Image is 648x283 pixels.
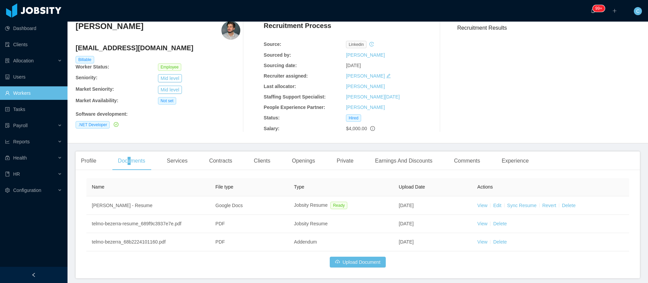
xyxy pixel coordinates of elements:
[493,239,507,245] a: Delete
[204,151,238,170] div: Contracts
[346,105,385,110] a: [PERSON_NAME]
[386,74,391,78] i: icon: edit
[264,94,326,100] b: Staffing Support Specialist:
[457,24,640,32] h3: Recruitment Results
[493,203,501,208] a: Edit
[346,94,400,100] a: [PERSON_NAME][DATE]
[76,56,94,63] span: Billable
[5,103,62,116] a: icon: profileTasks
[496,151,534,170] div: Experience
[477,203,487,208] a: View
[76,98,118,103] b: Market Availability:
[5,58,10,63] i: icon: solution
[114,122,118,127] i: icon: check-circle
[264,105,325,110] b: People Experience Partner:
[636,7,640,15] span: C
[264,84,296,89] b: Last allocator:
[158,97,176,105] span: Not set
[264,52,291,58] b: Sourced by:
[370,126,375,131] span: info-circle
[593,5,605,12] sup: 201
[86,233,210,251] td: telmo-bezerra_68b2224101160.pdf
[346,41,367,48] span: linkedin
[158,63,181,71] span: Employee
[399,221,414,226] span: [DATE]
[264,126,279,131] b: Salary:
[13,188,41,193] span: Configuration
[5,155,10,160] i: icon: medicine-box
[369,42,374,47] i: icon: history
[112,122,118,127] a: icon: check-circle
[264,63,297,68] b: Sourcing date:
[158,74,182,82] button: Mid level
[5,123,10,128] i: icon: file-protect
[210,215,289,233] td: PDF
[13,58,34,63] span: Allocation
[562,203,575,208] a: Delete
[287,151,321,170] div: Openings
[330,257,386,267] button: icon: cloud-uploadUpload Document
[5,172,10,176] i: icon: book
[76,111,128,117] b: Software development :
[399,203,414,208] span: [DATE]
[346,126,367,131] span: $4,000.00
[330,202,348,209] span: Ready
[5,22,62,35] a: icon: pie-chartDashboard
[5,86,62,100] a: icon: userWorkers
[86,215,210,233] td: telmo-bezerra-resume_689f9c3937e7e.pdf
[161,151,193,170] div: Services
[294,221,328,226] span: Jobsity Resume
[215,184,233,190] span: File type
[158,86,182,94] button: Mid level
[5,188,10,193] i: icon: setting
[294,239,317,245] span: Addendum
[612,8,617,13] i: icon: plus
[331,151,359,170] div: Private
[76,64,109,69] b: Worker Status:
[92,184,104,190] span: Name
[76,86,114,92] b: Market Seniority:
[477,239,487,245] a: View
[76,121,110,129] span: .NET Developer
[591,8,595,13] i: icon: bell
[264,21,331,30] h4: Recruitment Process
[264,73,308,79] b: Recruiter assigned:
[477,184,493,190] span: Actions
[346,73,385,79] a: [PERSON_NAME]
[507,203,537,208] a: Sync Resume
[493,221,507,226] a: Delete
[248,151,276,170] div: Clients
[13,123,28,128] span: Payroll
[477,221,487,226] a: View
[76,21,143,32] h3: [PERSON_NAME]
[210,233,289,251] td: PDF
[346,114,361,122] span: Hired
[5,139,10,144] i: icon: line-chart
[5,70,62,84] a: icon: robotUsers
[76,151,102,170] div: Profile
[76,75,98,80] b: Seniority:
[399,184,425,190] span: Upload Date
[294,184,304,190] span: Type
[264,115,279,120] b: Status:
[346,63,361,68] span: [DATE]
[370,151,438,170] div: Earnings And Discounts
[346,84,385,89] a: [PERSON_NAME]
[86,196,210,215] td: [PERSON_NAME] - Resume
[112,151,151,170] div: Documents
[221,21,240,40] img: fdce75f9-0b3e-46ad-8806-35fc7627b1a4_674759d2cbc38-400w.png
[5,38,62,51] a: icon: auditClients
[13,155,27,161] span: Health
[76,43,240,53] h4: [EMAIL_ADDRESS][DOMAIN_NAME]
[210,196,289,215] td: Google Docs
[294,202,328,208] span: Jobsity Resume
[542,203,556,208] a: Revert
[264,41,281,47] b: Source:
[449,151,485,170] div: Comments
[399,239,414,245] span: [DATE]
[13,139,30,144] span: Reports
[13,171,20,177] span: HR
[346,52,385,58] a: [PERSON_NAME]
